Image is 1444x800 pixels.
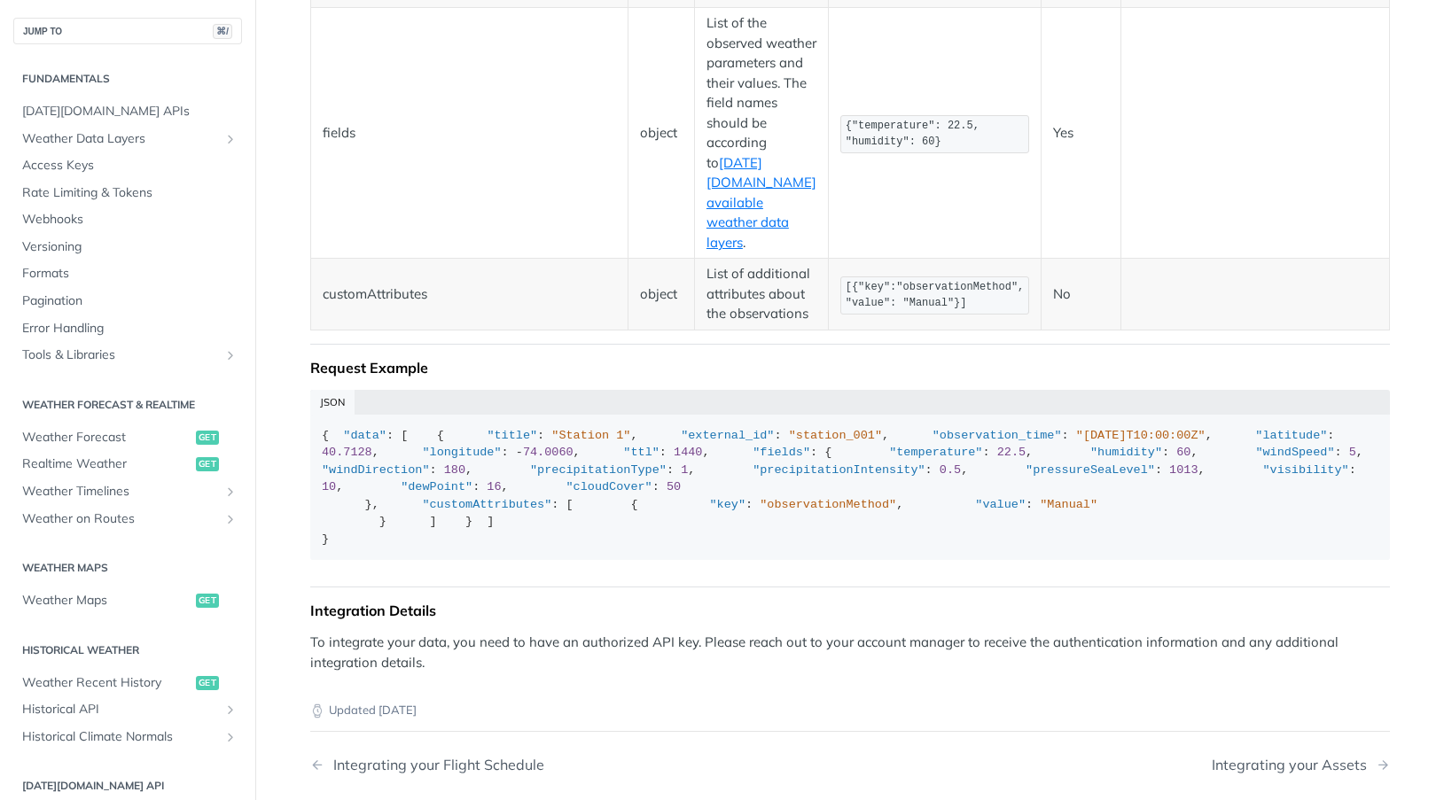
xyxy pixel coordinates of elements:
[401,480,472,493] span: "dewPoint"
[22,320,238,338] span: Error Handling
[322,446,372,459] span: 40.7128
[13,315,242,342] a: Error Handling
[13,98,242,125] a: [DATE][DOMAIN_NAME] APIs
[997,446,1026,459] span: 22.5
[310,633,1390,672] p: To integrate your data, you need to have an authorized API key. Please reach out to your account ...
[22,455,191,473] span: Realtime Weather
[1042,259,1121,330] td: No
[628,8,694,259] td: object
[343,429,386,442] span: "data"
[310,739,1390,791] nav: Pagination Controls
[22,346,219,364] span: Tools & Libraries
[523,446,574,459] span: 74.0060
[13,451,242,478] a: Realtime Weatherget
[13,18,242,44] button: JUMP TO⌘/
[530,463,667,477] span: "precipitationType"
[551,429,630,442] span: "Station 1"
[13,342,242,369] a: Tools & LibrariesShow subpages for Tools & Libraries
[1090,446,1162,459] span: "humidity"
[753,463,925,477] span: "precipitationIntensity"
[753,446,810,459] span: "fields"
[22,265,238,283] span: Formats
[322,480,336,493] span: 10
[13,206,242,233] a: Webhooks
[623,446,660,459] span: "ttl"
[310,8,628,259] td: fields
[213,24,232,39] span: ⌘/
[566,480,652,493] span: "cloudCover"
[13,560,242,576] h2: Weather Maps
[322,427,1378,548] div: { : [ { : , : , : , : , : , : , : { : , : , : , : , : , : , : , : , : , : }, : [ { : , : } ] } ] }
[940,463,961,477] span: 0.5
[310,757,773,773] a: Previous Page: Integrating your Flight Schedule
[422,498,551,511] span: "customAttributes"
[444,463,465,477] span: 180
[22,728,219,746] span: Historical Climate Normals
[13,152,242,179] a: Access Keys
[22,211,238,229] span: Webhooks
[223,348,238,362] button: Show subpages for Tools & Libraries
[628,259,694,330] td: object
[694,8,828,259] td: List of the observed weather parameters and their values. The field names should be according to .
[223,485,238,499] button: Show subpages for Weather Timelines
[22,238,238,256] span: Versioning
[22,674,191,692] span: Weather Recent History
[196,676,219,690] span: get
[310,702,1390,719] p: Updated [DATE]
[889,446,982,459] span: "temperature"
[13,696,242,723] a: Historical APIShow subpages for Historical API
[13,126,242,152] a: Weather Data LayersShow subpages for Weather Data Layers
[681,463,688,477] span: 1
[22,510,219,528] span: Weather on Routes
[846,120,980,148] span: {"temperature": 22.5, "humidity": 60}
[223,132,238,146] button: Show subpages for Weather Data Layers
[1169,463,1198,477] span: 1013
[422,446,501,459] span: "longitude"
[13,642,242,658] h2: Historical Weather
[223,730,238,744] button: Show subpages for Historical Climate Normals
[760,498,896,511] span: "observationMethod"
[1212,757,1376,773] div: Integrating your Assets
[1076,429,1206,442] span: "[DATE]T10:00:00Z"
[516,446,523,459] span: -
[223,703,238,717] button: Show subpages for Historical API
[13,180,242,206] a: Rate Limiting & Tokens
[487,429,537,442] span: "title"
[1176,446,1190,459] span: 60
[13,424,242,451] a: Weather Forecastget
[13,397,242,413] h2: Weather Forecast & realtime
[22,157,238,175] span: Access Keys
[13,724,242,750] a: Historical Climate NormalsShow subpages for Historical Climate Normals
[706,154,816,251] a: [DATE][DOMAIN_NAME] available weather data layers
[310,259,628,330] td: customAttributes
[13,288,242,315] a: Pagination
[324,757,544,773] div: Integrating your Flight Schedule
[22,701,219,718] span: Historical API
[1255,446,1334,459] span: "windSpeed"
[1212,757,1390,773] a: Next Page: Integrating your Assets
[933,429,1062,442] span: "observation_time"
[310,359,1390,377] div: Request Example
[846,281,1025,309] span: [{"key":"observationMethod", "value": "Manual"}]
[196,594,219,608] span: get
[223,512,238,526] button: Show subpages for Weather on Routes
[196,431,219,445] span: get
[22,592,191,610] span: Weather Maps
[1026,463,1155,477] span: "pressureSeaLevel"
[789,429,882,442] span: "station_001"
[22,483,219,501] span: Weather Timelines
[1040,498,1097,511] span: "Manual"
[13,506,242,532] a: Weather on RoutesShow subpages for Weather on Routes
[13,587,242,614] a: Weather Mapsget
[13,71,242,87] h2: Fundamentals
[1255,429,1327,442] span: "latitude"
[681,429,774,442] span: "external_id"
[487,480,501,493] span: 16
[310,602,1390,619] div: Integration Details
[322,463,430,477] span: "windDirection"
[975,498,1026,511] span: "value"
[1262,463,1348,477] span: "visibility"
[1042,8,1121,259] td: Yes
[710,498,746,511] span: "key"
[13,478,242,505] a: Weather TimelinesShow subpages for Weather Timelines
